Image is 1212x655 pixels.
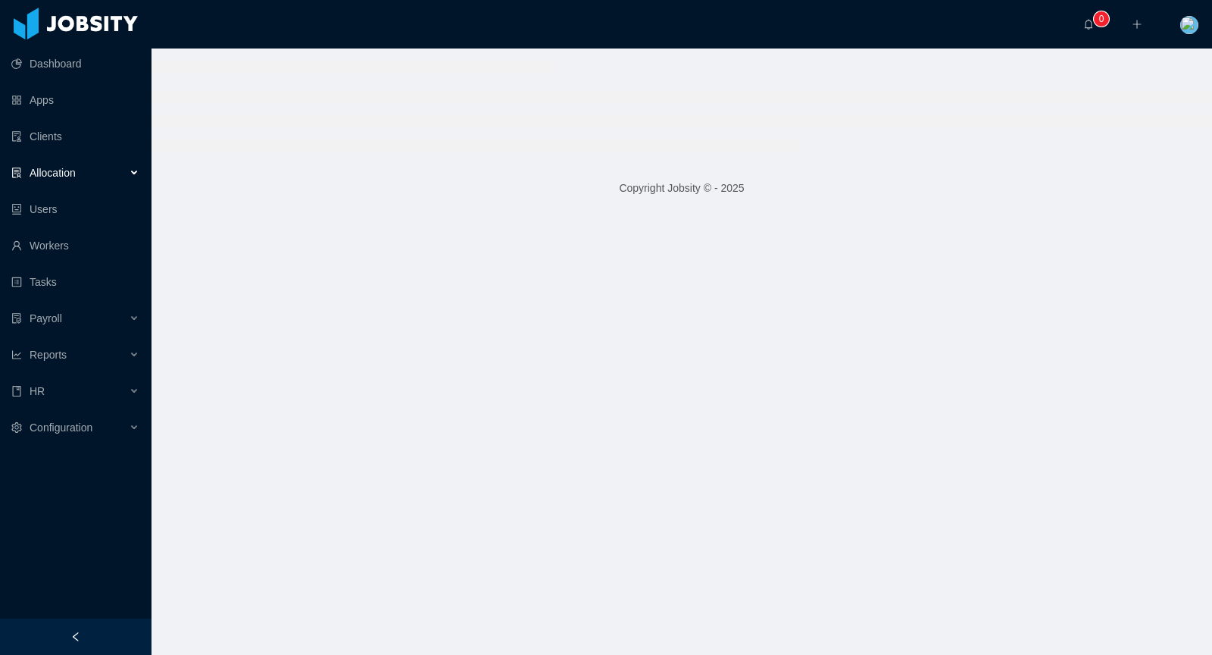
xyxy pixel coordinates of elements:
span: Configuration [30,422,92,434]
span: Allocation [30,167,76,179]
span: HR [30,385,45,397]
sup: 0 [1094,11,1109,27]
span: Payroll [30,312,62,324]
i: icon: file-protect [11,313,22,324]
i: icon: setting [11,422,22,433]
i: icon: book [11,386,22,396]
i: icon: plus [1132,19,1142,30]
img: fd154270-6900-11e8-8dba-5d495cac71c7_5cf6810034285.jpeg [1180,16,1198,34]
a: icon: profileTasks [11,267,139,297]
span: Reports [30,349,67,361]
i: icon: line-chart [11,349,22,360]
a: icon: robotUsers [11,194,139,224]
i: icon: solution [11,168,22,178]
a: icon: userWorkers [11,230,139,261]
a: icon: pie-chartDashboard [11,49,139,79]
i: icon: bell [1083,19,1094,30]
a: icon: auditClients [11,121,139,152]
footer: Copyright Jobsity © - 2025 [151,162,1212,215]
a: icon: appstoreApps [11,85,139,115]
